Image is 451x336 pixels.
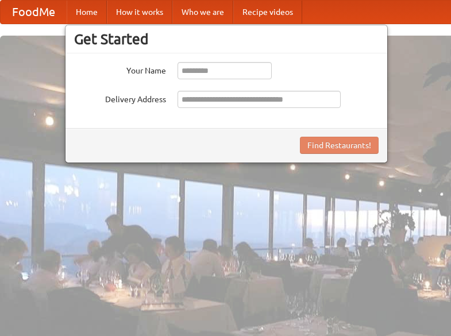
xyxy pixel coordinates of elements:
[300,137,379,154] button: Find Restaurants!
[74,30,379,48] h3: Get Started
[172,1,233,24] a: Who we are
[74,62,166,76] label: Your Name
[67,1,107,24] a: Home
[107,1,172,24] a: How it works
[233,1,302,24] a: Recipe videos
[1,1,67,24] a: FoodMe
[74,91,166,105] label: Delivery Address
